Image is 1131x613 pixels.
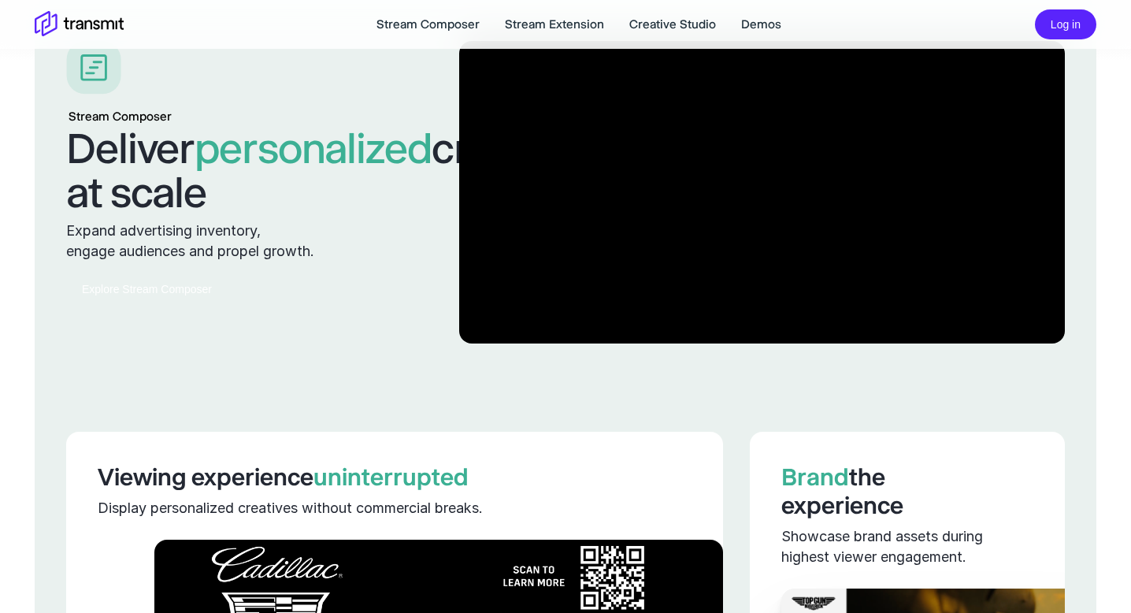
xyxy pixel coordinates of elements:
[741,15,781,34] a: Demos
[1035,9,1096,40] button: Log in
[66,274,228,305] a: Explore Stream Composer
[781,526,1007,567] div: Showcase brand assets during highest viewer engagement.
[629,15,716,34] a: Creative Studio
[69,107,406,126] div: Stream Composer
[376,15,480,34] a: Stream Composer
[195,123,432,173] span: personalized
[98,463,692,492] h3: Viewing experience
[505,15,604,34] a: Stream Extension
[781,463,849,492] span: Brand
[98,498,692,518] div: Display personalized creatives without commercial breaks.
[313,463,469,492] span: uninterrupted
[66,126,406,214] h2: Deliver creatives at scale
[781,463,910,520] h3: the experience
[1035,16,1096,31] a: Log in
[66,221,406,262] p: Expand advertising inventory, engage audiences and propel growth.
